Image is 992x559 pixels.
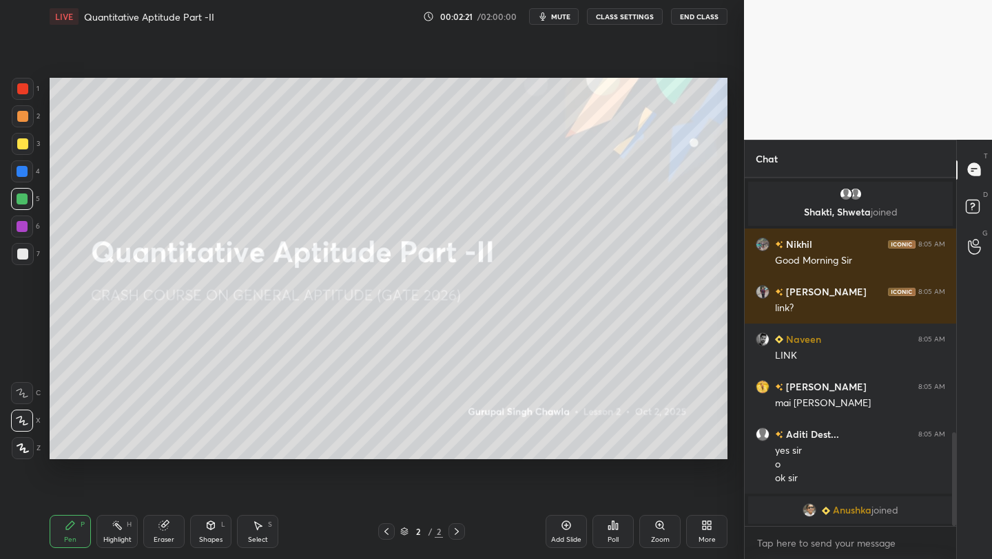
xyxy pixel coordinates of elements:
div: C [11,382,41,404]
div: Select [248,536,268,543]
img: b4ef26f7351f446390615c3adf15b30c.jpg [756,237,769,251]
div: 6 [11,215,40,238]
div: LINK [775,349,945,363]
div: / [428,527,432,536]
div: 2 [435,525,443,538]
p: Chat [745,140,789,177]
div: 8:05 AM [918,335,945,343]
div: o [775,458,945,472]
div: Pen [64,536,76,543]
div: Z [12,437,41,459]
h6: Aditi Dest... [783,427,839,441]
div: link? [775,302,945,315]
div: 8:05 AM [918,382,945,390]
div: LIVE [50,8,79,25]
div: More [699,536,716,543]
img: default.png [756,427,769,441]
p: Shakti, Shweta [756,207,944,218]
h6: [PERSON_NAME] [783,379,867,394]
img: 3 [803,503,816,517]
div: ok sir [775,472,945,485]
div: Zoom [651,536,670,543]
div: 2 [12,105,40,127]
div: 8:05 AM [918,430,945,438]
div: S [268,521,272,528]
div: yes sir [775,444,945,458]
div: Highlight [103,536,132,543]
h4: Quantitative Aptitude Part -II [84,10,214,23]
div: 2 [411,527,425,536]
button: mute [529,8,579,25]
img: default.png [849,187,862,201]
button: CLASS SETTINGS [587,8,663,25]
div: P [81,521,85,528]
img: no-rating-badge.077c3623.svg [775,431,783,439]
div: Add Slide [551,536,581,543]
div: 8:05 AM [918,287,945,295]
div: grid [745,178,956,527]
button: End Class [671,8,727,25]
div: 7 [12,243,40,265]
div: 3 [12,133,40,155]
img: Learner_Badge_beginner_1_8b307cf2a0.svg [822,506,830,514]
h6: Nikhil [783,237,812,251]
div: 5 [11,188,40,210]
img: 7550e43f26d742868b8bad81fed2b685.jpg [756,284,769,298]
div: 4 [11,160,40,182]
div: 1 [12,78,39,100]
img: iconic-dark.1390631f.png [888,287,916,295]
span: Anushka [833,505,871,516]
img: 839da062b98b4d0fbd2c516683be804b.jpg [756,379,769,393]
div: X [11,410,41,432]
img: no-rating-badge.077c3623.svg [775,383,783,391]
div: mai [PERSON_NAME] [775,397,945,410]
h6: [PERSON_NAME] [783,284,867,299]
p: D [983,189,988,200]
span: joined [871,505,898,516]
span: joined [871,205,898,218]
div: Shapes [199,536,223,543]
img: ad2ec9dc641e4cb398d9220493502b5c.jpg [756,332,769,346]
p: T [984,151,988,161]
div: Good Morning Sir [775,254,945,268]
div: H [127,521,132,528]
img: Learner_Badge_beginner_1_8b307cf2a0.svg [775,335,783,344]
img: iconic-dark.1390631f.png [888,240,916,248]
div: L [221,521,225,528]
span: mute [551,12,570,21]
p: G [982,228,988,238]
img: no-rating-badge.077c3623.svg [775,241,783,249]
img: no-rating-badge.077c3623.svg [775,288,783,296]
div: Eraser [154,536,174,543]
img: default.png [839,187,853,201]
h6: Naveen [783,332,821,346]
div: Poll [608,536,619,543]
div: 8:05 AM [918,240,945,248]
